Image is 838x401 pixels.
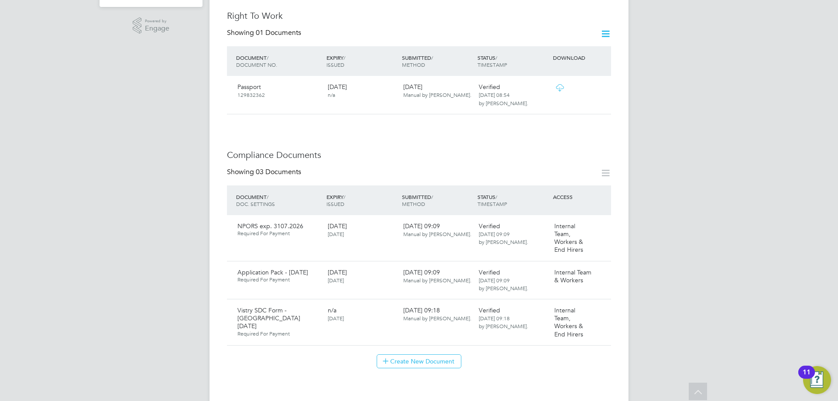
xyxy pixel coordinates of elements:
span: Internal Team, Workers & End Hirers [554,306,583,338]
span: / [495,193,497,200]
div: STATUS [475,50,551,72]
span: [DATE] 09:18 [403,306,471,322]
span: 03 Documents [256,168,301,176]
span: [DATE] [328,268,347,276]
span: Internal Team & Workers [554,268,591,284]
div: DOCUMENT [234,189,324,212]
span: [DATE] 09:18 by [PERSON_NAME]. [479,315,528,329]
span: / [431,54,433,61]
span: [DATE] 09:09 [403,222,471,238]
span: / [267,54,268,61]
span: Manual by [PERSON_NAME]. [403,91,471,98]
span: METHOD [402,61,425,68]
div: EXPIRY [324,50,400,72]
span: [DATE] [328,230,344,237]
span: n/a [328,91,335,98]
div: Passport [234,79,324,102]
span: / [495,54,497,61]
div: ACCESS [551,189,611,205]
span: / [343,54,345,61]
span: by [PERSON_NAME]. [479,99,528,106]
div: 11 [803,372,811,384]
span: Engage [145,25,169,32]
span: n/a [328,306,337,314]
div: Showing [227,168,303,177]
div: EXPIRY [324,189,400,212]
span: Verified [479,83,500,91]
div: DOWNLOAD [551,50,611,65]
span: Verified [479,268,500,276]
div: SUBMITTED [400,50,475,72]
span: / [343,193,345,200]
span: / [267,193,268,200]
div: [DATE] [400,79,475,102]
span: 01 Documents [256,28,301,37]
span: [DATE] [328,315,344,322]
div: SUBMITTED [400,189,475,212]
span: Manual by [PERSON_NAME]. [403,315,471,322]
span: Manual by [PERSON_NAME]. [403,277,471,284]
span: Internal Team, Workers & End Hirers [554,222,583,254]
div: DOCUMENT [234,50,324,72]
span: Verified [479,222,500,230]
span: NPORS exp. 3107.2026 [237,222,303,230]
span: Required For Payment [237,330,321,337]
span: DOC. SETTINGS [236,200,275,207]
span: [DATE] 08:54 [479,91,510,98]
div: STATUS [475,189,551,212]
span: Verified [479,306,500,314]
div: Showing [227,28,303,38]
div: [DATE] [324,79,400,102]
button: Open Resource Center, 11 new notifications [803,366,831,394]
span: [DATE] 09:09 by [PERSON_NAME]. [479,277,528,291]
span: [DATE] [328,277,344,284]
button: Create New Document [377,354,461,368]
span: Manual by [PERSON_NAME]. [403,230,471,237]
span: METHOD [402,200,425,207]
span: Required For Payment [237,230,321,237]
a: Powered byEngage [133,17,170,34]
span: [DATE] 09:09 [403,268,471,284]
span: TIMESTAMP [477,200,507,207]
span: [DATE] [328,222,347,230]
span: Vistry SDC Form - [GEOGRAPHIC_DATA] [DATE] [237,306,300,330]
span: ISSUED [326,61,344,68]
span: Required For Payment [237,276,321,283]
h3: Right To Work [227,10,611,21]
span: 129832362 [237,91,265,98]
span: ISSUED [326,200,344,207]
h3: Compliance Documents [227,149,611,161]
span: [DATE] 09:09 by [PERSON_NAME]. [479,230,528,245]
span: TIMESTAMP [477,61,507,68]
span: / [431,193,433,200]
span: Application Pack - [DATE] [237,268,308,276]
span: DOCUMENT NO. [236,61,277,68]
span: Powered by [145,17,169,25]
